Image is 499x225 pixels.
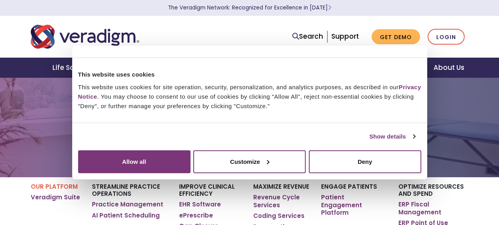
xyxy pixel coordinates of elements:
a: Veradigm Suite [31,193,80,201]
div: This website uses cookies [78,70,421,79]
a: Login [428,29,465,45]
a: Patient Engagement Platform [321,193,387,217]
a: Privacy Notice [78,83,421,99]
a: Support [331,32,359,41]
a: ERP Fiscal Management [398,201,468,216]
a: The Veradigm Network: Recognized for Excellence in [DATE]Learn More [168,4,331,11]
button: Deny [309,150,421,173]
a: Practice Management [92,201,163,208]
a: EHR Software [179,201,221,208]
a: Search [292,31,323,42]
img: Veradigm logo [31,24,139,50]
span: Learn More [328,4,331,11]
a: Show details [369,132,415,141]
button: Customize [193,150,306,173]
a: Life Sciences [43,58,108,78]
div: This website uses cookies for site operation, security, personalization, and analytics purposes, ... [78,82,421,111]
a: AI Patient Scheduling [92,212,160,219]
a: Revenue Cycle Services [253,193,309,209]
a: Get Demo [372,29,420,45]
button: Allow all [78,150,191,173]
a: ePrescribe [179,212,213,219]
a: Coding Services [253,212,305,220]
a: About Us [424,58,474,78]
